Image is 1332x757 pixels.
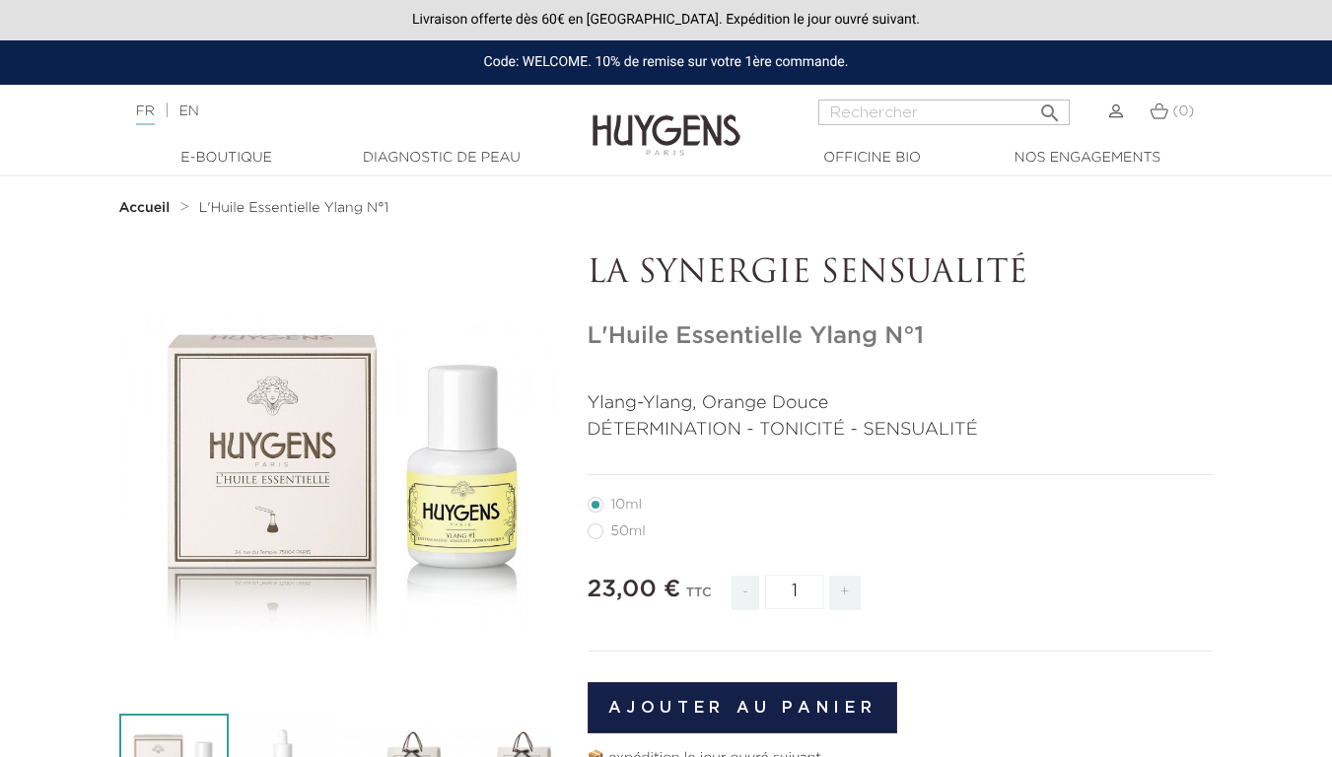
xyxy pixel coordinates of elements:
i:  [1038,96,1062,119]
p: LA SYNERGIE SENSUALITÉ [588,255,1214,293]
span: (0) [1172,104,1194,118]
a: EN [178,104,198,118]
button: Ajouter au panier [588,682,898,733]
span: + [829,576,861,610]
span: 23,00 € [588,578,681,601]
p: Ylang-Ylang, Orange Douce [588,390,1214,417]
label: 50ml [588,523,669,539]
label: 10ml [588,497,666,513]
input: Rechercher [818,100,1070,125]
a: Officine Bio [774,148,971,169]
a: Nos engagements [989,148,1186,169]
span: L'Huile Essentielle Ylang N°1 [199,201,388,215]
p: DÉTERMINATION - TONICITÉ - SENSUALITÉ [588,417,1214,444]
a: Diagnostic de peau [343,148,540,169]
a: E-Boutique [128,148,325,169]
button:  [1032,94,1068,120]
img: Huygens [593,83,740,159]
input: Quantité [765,575,824,609]
div: TTC [686,572,712,625]
div: | [126,100,540,123]
h1: L'Huile Essentielle Ylang N°1 [588,322,1214,351]
a: L'Huile Essentielle Ylang N°1 [199,200,388,216]
strong: Accueil [119,201,171,215]
a: Accueil [119,200,175,216]
span: - [732,576,759,610]
a: FR [136,104,155,125]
